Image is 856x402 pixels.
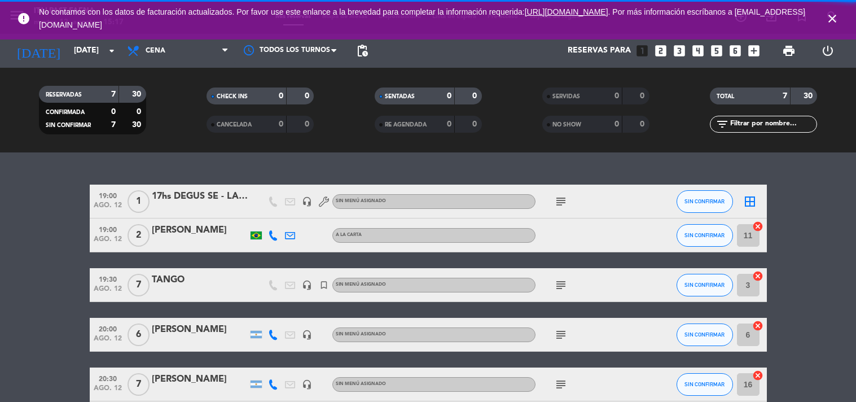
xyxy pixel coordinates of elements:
i: cancel [752,270,763,282]
i: subject [554,278,568,292]
div: 17hs DEGUS SE - LA CAVA [152,189,248,204]
i: close [826,12,839,25]
span: print [782,44,796,58]
i: cancel [752,320,763,331]
i: headset_mic [302,379,312,390]
strong: 0 [279,120,283,128]
i: arrow_drop_down [105,44,118,58]
span: TOTAL [717,94,734,99]
span: RESERVADAS [46,92,82,98]
span: SIN CONFIRMAR [684,282,725,288]
span: Sin menú asignado [336,199,386,203]
span: ago. 12 [94,202,122,215]
span: SIN CONFIRMAR [46,123,91,128]
span: 6 [128,324,150,346]
div: [PERSON_NAME] [152,322,248,337]
i: power_settings_new [821,44,835,58]
span: pending_actions [355,44,369,58]
i: cancel [752,221,763,232]
span: 7 [128,274,150,296]
span: 20:30 [94,372,122,384]
span: ago. 12 [94,235,122,248]
span: SIN CONFIRMAR [684,232,725,238]
strong: 0 [137,108,143,116]
strong: 0 [640,120,647,128]
span: ago. 12 [94,285,122,298]
span: 7 [128,373,150,396]
i: headset_mic [302,330,312,340]
i: headset_mic [302,196,312,207]
span: Reservas para [568,46,631,55]
strong: 0 [614,92,619,100]
i: error [17,12,30,25]
i: looks_3 [672,43,687,58]
span: CONFIRMADA [46,110,85,115]
i: border_all [743,195,757,208]
span: CANCELADA [217,122,252,128]
i: looks_6 [728,43,743,58]
strong: 0 [447,120,451,128]
div: [PERSON_NAME] [152,372,248,387]
span: 19:30 [94,272,122,285]
span: RE AGENDADA [385,122,427,128]
span: Sin menú asignado [336,282,386,287]
span: No contamos con los datos de facturación actualizados. Por favor use este enlance a la brevedad p... [39,7,805,29]
button: SIN CONFIRMAR [677,190,733,213]
i: add_box [747,43,761,58]
span: NO SHOW [552,122,581,128]
strong: 30 [132,90,143,98]
span: Cena [146,47,165,55]
strong: 0 [472,120,479,128]
a: . Por más información escríbanos a [EMAIL_ADDRESS][DOMAIN_NAME] [39,7,805,29]
strong: 0 [472,92,479,100]
span: 19:00 [94,222,122,235]
span: SIN CONFIRMAR [684,331,725,338]
strong: 7 [111,90,116,98]
span: ago. 12 [94,384,122,397]
span: 2 [128,224,150,247]
span: SIN CONFIRMAR [684,381,725,387]
i: subject [554,328,568,342]
div: LOG OUT [809,34,848,68]
span: 1 [128,190,150,213]
i: looks_5 [709,43,724,58]
span: CHECK INS [217,94,248,99]
i: looks_4 [691,43,705,58]
div: [PERSON_NAME] [152,223,248,238]
span: 20:00 [94,322,122,335]
span: A LA CARTA [336,233,362,237]
span: SIN CONFIRMAR [684,198,725,204]
strong: 30 [804,92,815,100]
span: 19:00 [94,189,122,202]
i: looks_two [653,43,668,58]
strong: 30 [132,121,143,129]
i: filter_list [715,117,729,131]
span: SENTADAS [385,94,415,99]
strong: 7 [783,92,787,100]
strong: 0 [305,92,311,100]
span: ago. 12 [94,335,122,348]
strong: 7 [111,121,116,129]
button: SIN CONFIRMAR [677,224,733,247]
button: SIN CONFIRMAR [677,274,733,296]
strong: 0 [305,120,311,128]
input: Filtrar por nombre... [729,118,817,130]
div: TANGO [152,273,248,287]
a: [URL][DOMAIN_NAME] [525,7,608,16]
i: headset_mic [302,280,312,290]
span: SERVIDAS [552,94,580,99]
i: looks_one [635,43,649,58]
i: [DATE] [8,38,68,63]
span: Sin menú asignado [336,382,386,386]
span: Sin menú asignado [336,332,386,337]
strong: 0 [447,92,451,100]
button: SIN CONFIRMAR [677,373,733,396]
strong: 0 [111,108,116,116]
i: cancel [752,370,763,381]
button: SIN CONFIRMAR [677,324,733,346]
i: turned_in_not [319,280,329,290]
strong: 0 [640,92,647,100]
i: subject [554,195,568,208]
strong: 0 [614,120,619,128]
i: subject [554,378,568,391]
